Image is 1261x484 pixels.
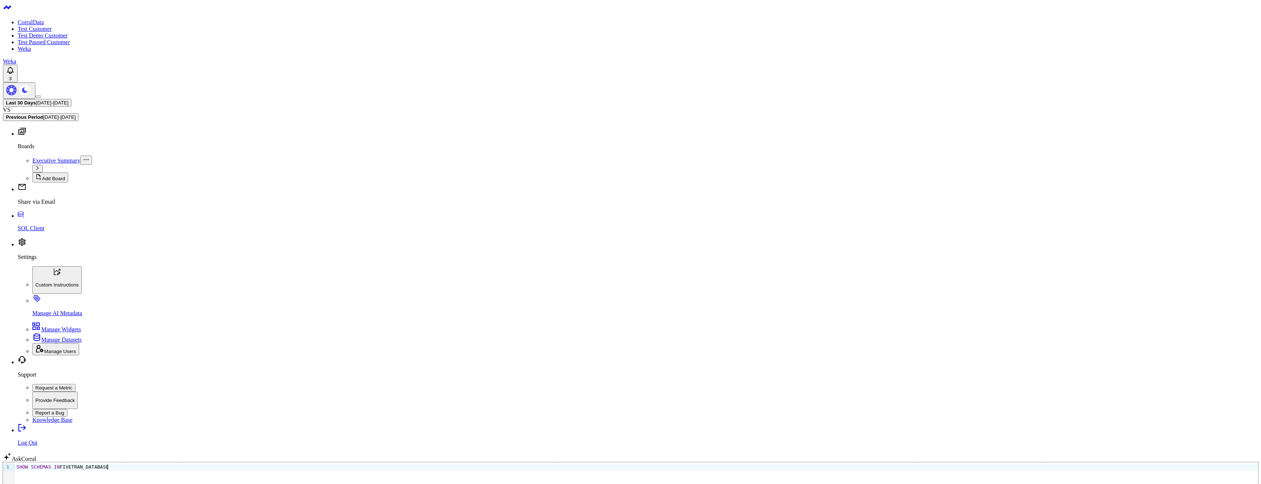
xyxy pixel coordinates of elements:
div: 3 [6,76,15,81]
a: Manage Datasets [32,337,82,343]
a: AskCorral [3,456,36,462]
b: Previous Period [6,114,43,120]
p: Share via Email [18,199,1258,205]
a: Executive Summary [32,157,80,164]
a: Weka [3,58,16,64]
a: Test Customer [18,26,52,32]
button: Provide Feedback [32,392,78,409]
div: VS [3,107,1258,113]
span: SHOW [17,464,28,470]
span: IN [54,464,60,470]
span: Manage Users [44,349,76,354]
a: Manage AI Metadata [32,298,1258,317]
button: Custom Instructions [32,266,82,294]
a: Test Paused Customer [18,39,70,45]
button: Last 30 Days[DATE]-[DATE] [3,99,71,107]
b: Last 30 Days [6,100,36,106]
p: Boards [18,143,1258,150]
button: Previous Period[DATE]-[DATE] [3,113,79,121]
span: Manage Widgets [41,326,81,332]
div: 1 [3,464,10,471]
button: Request a Metric [32,384,75,392]
span: [DATE] - [DATE] [43,114,75,120]
p: SQL Client [18,225,1258,232]
button: Manage Users [32,343,79,355]
a: Log Out [18,427,1258,446]
a: SQL Client [18,213,1258,232]
a: Manage Widgets [32,326,81,332]
span: Manage Datasets [41,337,82,343]
div: FIVETRAN_DATABASE [14,464,1258,470]
a: Knowledge Base [32,417,73,423]
a: CorralData [18,19,44,25]
span: [DATE] - [DATE] [36,100,68,106]
p: Settings [18,254,1258,260]
a: Test Demo Customer [18,32,68,39]
p: Custom Instructions [35,282,79,288]
p: Provide Feedback [35,398,75,403]
button: 3 [3,65,18,82]
button: Report a Bug [32,409,67,417]
a: Weka [18,46,31,52]
span: SCHEMAS [31,464,51,470]
p: Manage AI Metadata [32,310,1258,317]
button: Add Board [32,172,68,182]
p: Log Out [18,439,1258,446]
p: Support [18,371,1258,378]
